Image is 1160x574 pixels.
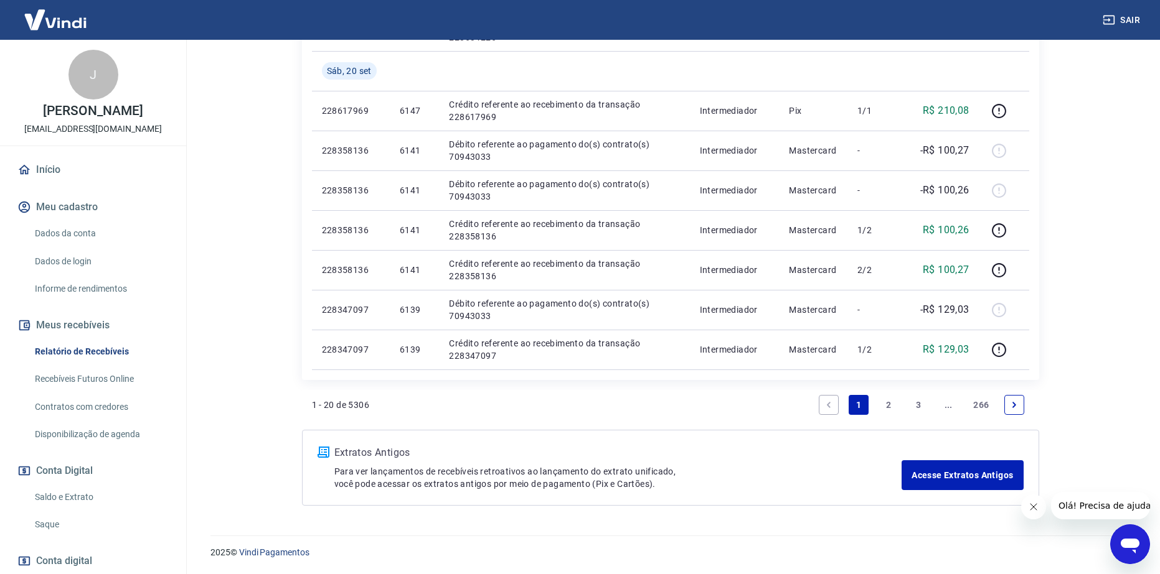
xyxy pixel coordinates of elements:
[327,65,372,77] span: Sáb, 20 set
[857,184,894,197] p: -
[857,264,894,276] p: 2/2
[322,264,380,276] p: 228358136
[400,303,429,316] p: 6139
[318,447,329,458] img: ícone
[322,343,380,356] p: 228347097
[920,143,969,158] p: -R$ 100,27
[1100,9,1145,32] button: Sair
[857,303,894,316] p: -
[902,460,1023,490] a: Acesse Extratos Antigos
[449,98,679,123] p: Crédito referente ao recebimento da transação 228617969
[322,104,380,117] p: 228617969
[789,104,837,117] p: Pix
[700,104,770,117] p: Intermediador
[312,399,370,411] p: 1 - 20 de 5306
[849,395,869,415] a: Page 1 is your current page
[210,546,1130,559] p: 2025 ©
[908,395,928,415] a: Page 3
[30,276,171,302] a: Informe de rendimentos
[30,484,171,510] a: Saldo e Extrato
[857,104,894,117] p: 1/1
[789,224,837,236] p: Mastercard
[322,144,380,157] p: 228358136
[789,184,837,197] p: Mastercard
[322,184,380,197] p: 228358136
[923,342,969,357] p: R$ 129,03
[857,224,894,236] p: 1/2
[30,249,171,274] a: Dados de login
[789,264,837,276] p: Mastercard
[400,104,429,117] p: 6147
[879,395,898,415] a: Page 2
[30,221,171,246] a: Dados da conta
[1051,492,1150,519] iframe: Mensagem da empresa
[923,103,969,118] p: R$ 210,08
[322,224,380,236] p: 228358136
[920,183,969,198] p: -R$ 100,26
[449,138,679,163] p: Débito referente ao pagamento do(s) contrato(s) 70943033
[923,223,969,238] p: R$ 100,26
[334,465,902,490] p: Para ver lançamentos de recebíveis retroativos ao lançamento do extrato unificado, você pode aces...
[400,343,429,356] p: 6139
[819,395,839,415] a: Previous page
[938,395,958,415] a: Jump forward
[15,457,171,484] button: Conta Digital
[814,390,1029,420] ul: Pagination
[920,302,969,317] p: -R$ 129,03
[857,144,894,157] p: -
[449,297,679,322] p: Débito referente ao pagamento do(s) contrato(s) 70943033
[789,343,837,356] p: Mastercard
[449,178,679,203] p: Débito referente ao pagamento do(s) contrato(s) 70943033
[1110,524,1150,564] iframe: Botão para abrir a janela de mensagens
[43,104,143,118] p: [PERSON_NAME]
[449,337,679,362] p: Crédito referente ao recebimento da transação 228347097
[857,343,894,356] p: 1/2
[700,184,770,197] p: Intermediador
[15,193,171,221] button: Meu cadastro
[24,123,162,136] p: [EMAIL_ADDRESS][DOMAIN_NAME]
[30,366,171,392] a: Recebíveis Futuros Online
[239,547,309,557] a: Vindi Pagamentos
[334,445,902,460] p: Extratos Antigos
[400,224,429,236] p: 6141
[700,264,770,276] p: Intermediador
[400,184,429,197] p: 6141
[923,262,969,277] p: R$ 100,27
[789,303,837,316] p: Mastercard
[700,144,770,157] p: Intermediador
[30,394,171,420] a: Contratos com credores
[449,218,679,243] p: Crédito referente ao recebimento da transação 228358136
[400,144,429,157] p: 6141
[68,50,118,100] div: J
[15,156,171,183] a: Início
[1021,494,1046,519] iframe: Fechar mensagem
[30,512,171,537] a: Saque
[15,1,96,39] img: Vindi
[400,264,429,276] p: 6141
[7,9,105,19] span: Olá! Precisa de ajuda?
[1004,395,1024,415] a: Next page
[700,343,770,356] p: Intermediador
[30,422,171,447] a: Disponibilização de agenda
[30,339,171,364] a: Relatório de Recebíveis
[36,552,92,570] span: Conta digital
[15,312,171,339] button: Meus recebíveis
[700,303,770,316] p: Intermediador
[322,303,380,316] p: 228347097
[789,144,837,157] p: Mastercard
[968,395,994,415] a: Page 266
[700,224,770,236] p: Intermediador
[449,257,679,282] p: Crédito referente ao recebimento da transação 228358136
